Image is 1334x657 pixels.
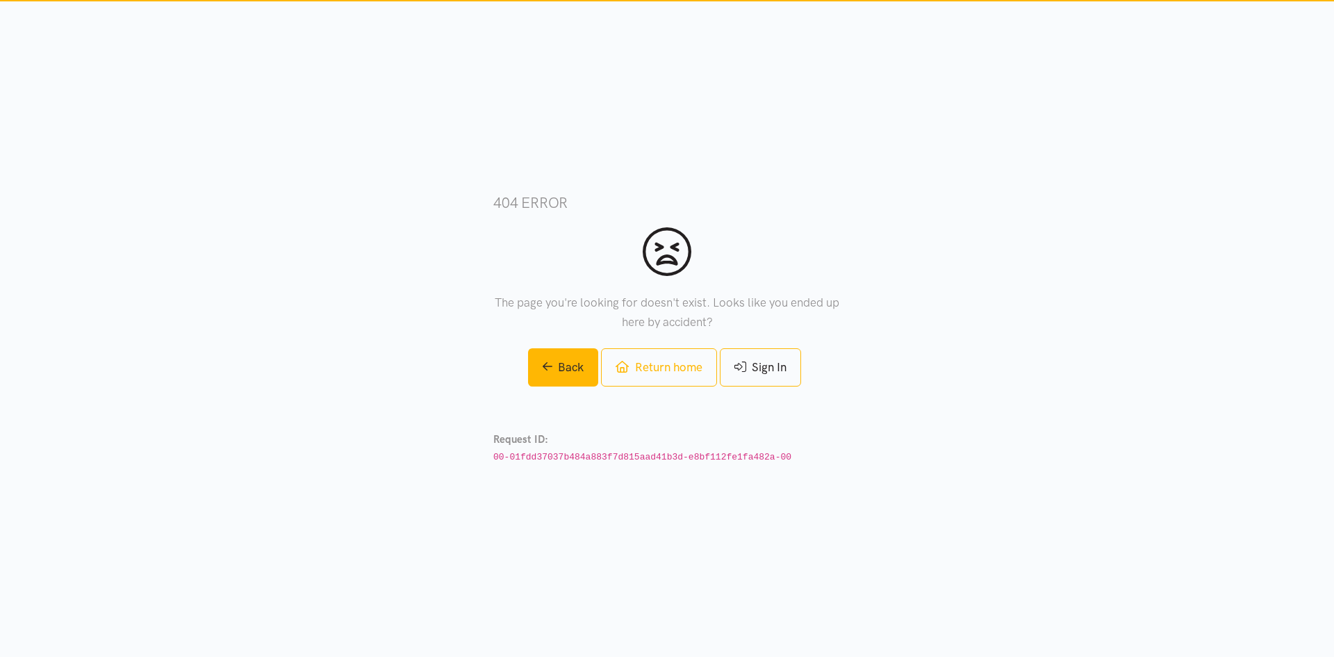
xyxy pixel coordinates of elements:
[720,348,801,387] a: Sign In
[493,433,548,446] strong: Request ID:
[493,193,841,213] h3: 404 error
[528,348,599,387] a: Back
[493,452,791,462] code: 00-01fdd37037b484a883f7d815aad41b3d-e8bf112fe1fa482a-00
[601,348,716,387] a: Return home
[493,293,841,331] p: The page you're looking for doesn't exist. Looks like you ended up here by accident?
